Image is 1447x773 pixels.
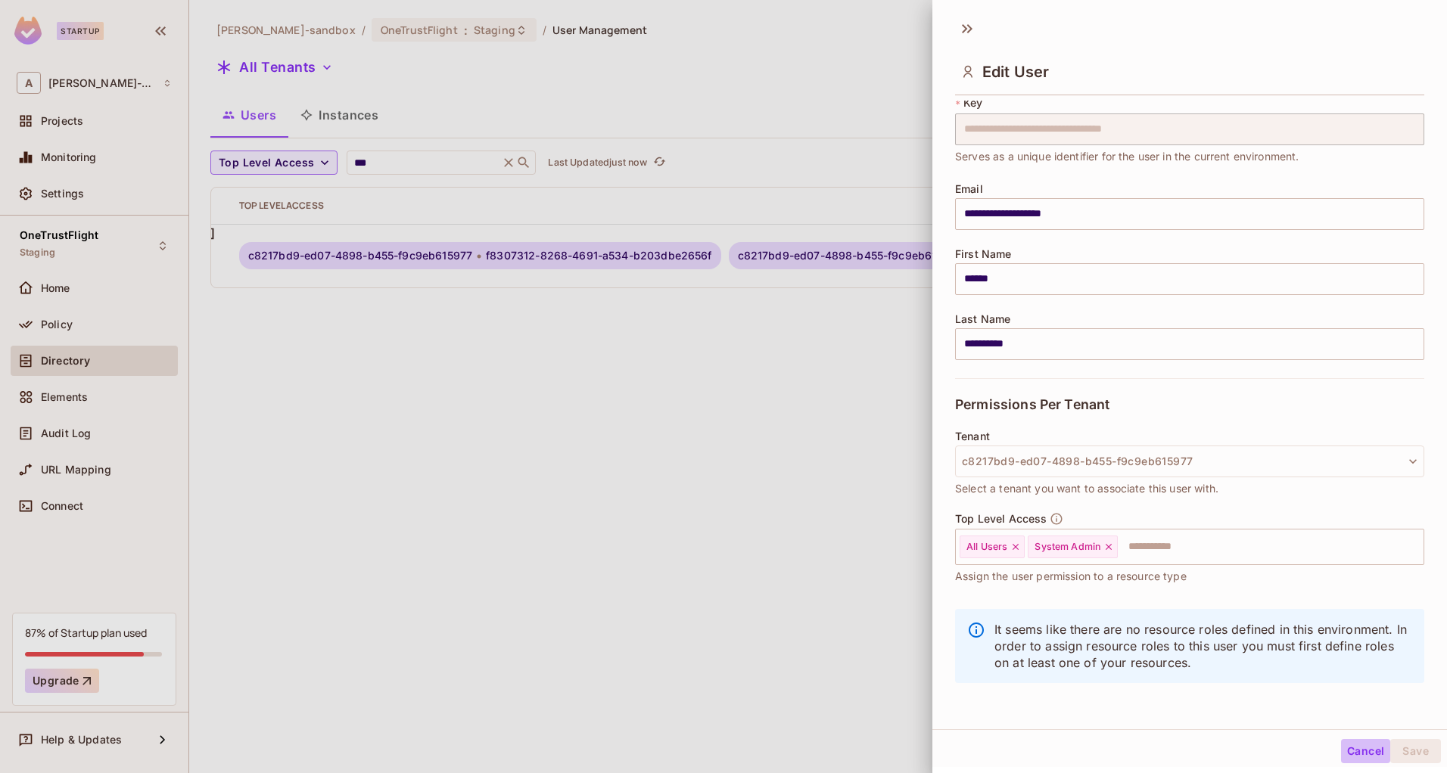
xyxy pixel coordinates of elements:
[1035,541,1100,553] span: System Admin
[955,397,1109,412] span: Permissions Per Tenant
[994,621,1412,671] p: It seems like there are no resource roles defined in this environment. In order to assign resourc...
[960,536,1025,558] div: All Users
[982,63,1049,81] span: Edit User
[966,541,1007,553] span: All Users
[955,480,1218,497] span: Select a tenant you want to associate this user with.
[955,183,983,195] span: Email
[1416,545,1419,548] button: Open
[963,97,982,109] span: Key
[955,430,990,442] span: Tenant
[955,313,1010,325] span: Last Name
[1390,739,1441,763] button: Save
[955,568,1187,585] span: Assign the user permission to a resource type
[1341,739,1390,763] button: Cancel
[955,513,1047,525] span: Top Level Access
[955,445,1424,477] button: c8217bd9-ed07-4898-b455-f9c9eb615977
[1028,536,1118,558] div: System Admin
[955,148,1299,165] span: Serves as a unique identifier for the user in the current environment.
[955,248,1012,260] span: First Name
